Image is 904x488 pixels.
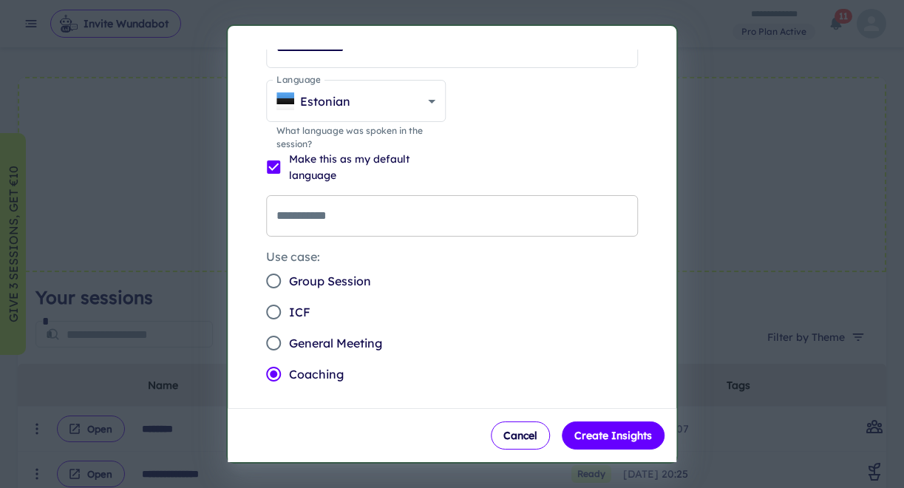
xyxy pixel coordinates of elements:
[289,272,371,290] span: Group Session
[276,92,294,110] img: EE
[276,73,320,86] label: Language
[289,334,382,352] span: General Meeting
[289,303,310,321] span: ICF
[562,421,665,450] button: Create Insights
[276,124,436,151] p: What language was spoken in the session?
[289,151,435,183] p: Make this as my default language
[300,92,350,110] p: Estonian
[289,365,344,383] span: Coaching
[491,421,550,450] button: Cancel
[266,248,320,265] legend: Use case:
